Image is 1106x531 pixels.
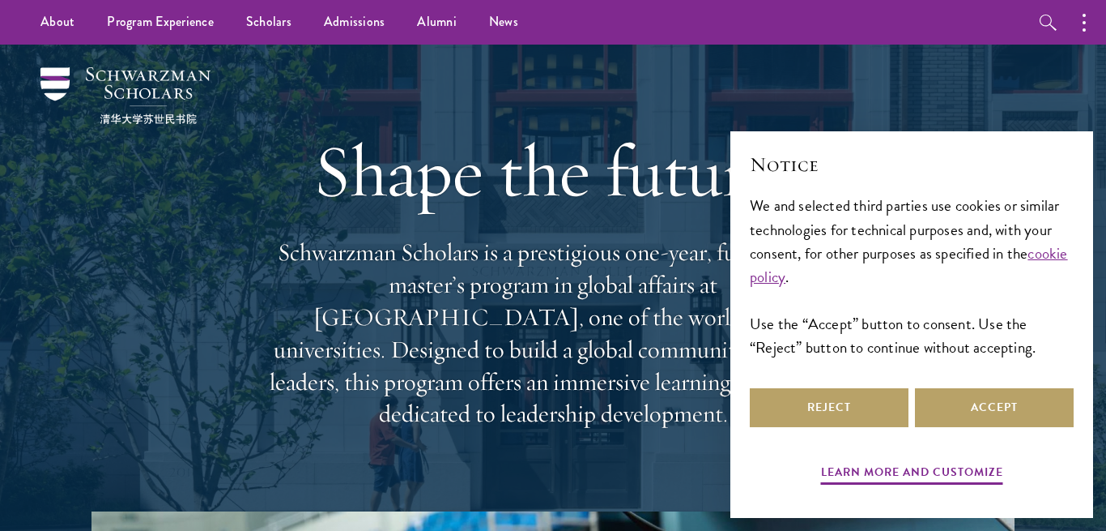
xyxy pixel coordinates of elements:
[750,194,1074,358] div: We and selected third parties use cookies or similar technologies for technical purposes and, wit...
[40,67,211,124] img: Schwarzman Scholars
[750,388,908,427] button: Reject
[750,242,1068,289] a: cookie policy
[262,237,844,430] p: Schwarzman Scholars is a prestigious one-year, fully funded master’s program in global affairs at...
[262,126,844,216] h1: Shape the future.
[915,388,1074,427] button: Accept
[821,462,1003,487] button: Learn more and customize
[750,151,1074,178] h2: Notice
